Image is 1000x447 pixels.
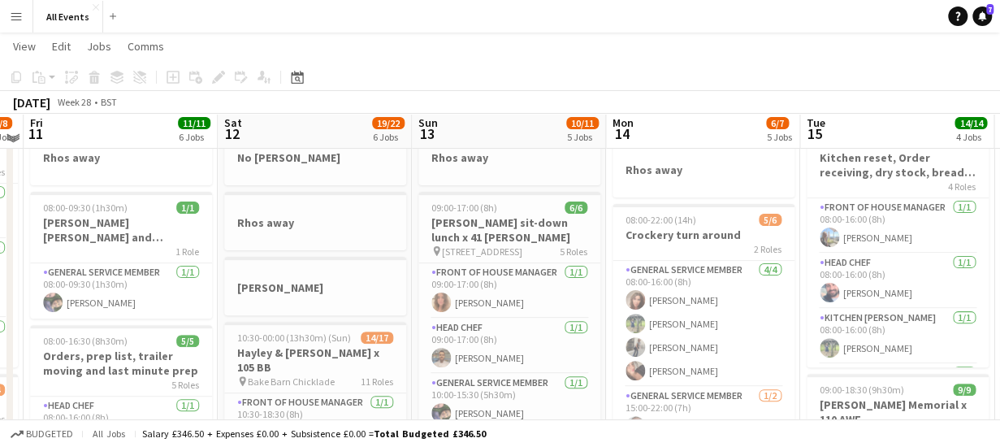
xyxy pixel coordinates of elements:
[26,428,73,440] span: Budgeted
[176,335,199,347] span: 5/5
[248,375,335,388] span: Bake Barn Chicklade
[955,117,987,129] span: 14/14
[224,127,406,185] app-job-card: No [PERSON_NAME]
[374,427,486,440] span: Total Budgeted £346.50
[613,139,794,197] app-job-card: Rhos away
[13,94,50,111] div: [DATE]
[442,245,522,258] span: [STREET_ADDRESS]
[807,309,989,364] app-card-role: Kitchen [PERSON_NAME]1/108:00-16:00 (8h)[PERSON_NAME]
[121,36,171,57] a: Comms
[767,131,792,143] div: 5 Jobs
[972,7,992,26] a: 7
[807,364,989,443] app-card-role: Second Chef2/2
[224,280,406,295] h3: [PERSON_NAME]
[89,427,128,440] span: All jobs
[613,261,794,387] app-card-role: General service member4/408:00-16:00 (8h)[PERSON_NAME][PERSON_NAME][PERSON_NAME][PERSON_NAME]
[418,192,600,432] app-job-card: 09:00-17:00 (8h)6/6[PERSON_NAME] sit-down lunch x 41 [PERSON_NAME] [STREET_ADDRESS]5 RolesFront o...
[13,39,36,54] span: View
[43,202,128,214] span: 08:00-09:30 (1h30m)
[418,263,600,319] app-card-role: Front of House Manager1/109:00-17:00 (8h)[PERSON_NAME]
[30,349,212,378] h3: Orders, prep list, trailer moving and last minute prep
[759,214,781,226] span: 5/6
[416,124,438,143] span: 13
[418,150,600,165] h3: Rhos away
[179,131,210,143] div: 6 Jobs
[142,427,486,440] div: Salary £346.50 + Expenses £0.00 + Subsistence £0.00 =
[953,384,976,396] span: 9/9
[613,115,634,130] span: Mon
[373,131,404,143] div: 6 Jobs
[613,163,794,177] h3: Rhos away
[418,319,600,374] app-card-role: Head Chef1/109:00-17:00 (8h)[PERSON_NAME]
[418,374,600,429] app-card-role: General service member1/110:00-15:30 (5h30m)[PERSON_NAME]
[431,202,497,214] span: 09:00-17:00 (8h)
[418,215,600,245] h3: [PERSON_NAME] sit-down lunch x 41 [PERSON_NAME]
[43,335,128,347] span: 08:00-16:30 (8h30m)
[807,150,989,180] h3: Kitchen reset, Order receiving, dry stock, bread and cake day
[565,202,587,214] span: 6/6
[613,228,794,242] h3: Crockery turn around
[807,254,989,309] app-card-role: Head Chef1/108:00-16:00 (8h)[PERSON_NAME]
[30,192,212,319] app-job-card: 08:00-09:30 (1h30m)1/1[PERSON_NAME] [PERSON_NAME] and [PERSON_NAME] tableware delivery1 RoleGener...
[807,115,825,130] span: Tue
[766,117,789,129] span: 6/7
[955,131,986,143] div: 4 Jobs
[224,115,242,130] span: Sat
[30,127,212,185] app-job-card: Rhos away
[224,257,406,315] app-job-card: [PERSON_NAME]
[418,127,600,185] app-job-card: Rhos away
[754,243,781,255] span: 2 Roles
[566,117,599,129] span: 10/11
[28,124,43,143] span: 11
[807,127,989,367] app-job-card: 08:00-16:00 (8h)5/5Kitchen reset, Order receiving, dry stock, bread and cake day4 RolesFront of H...
[610,124,634,143] span: 14
[567,131,598,143] div: 5 Jobs
[948,180,976,193] span: 4 Roles
[45,36,77,57] a: Edit
[171,379,199,391] span: 5 Roles
[30,150,212,165] h3: Rhos away
[30,215,212,245] h3: [PERSON_NAME] [PERSON_NAME] and [PERSON_NAME] tableware delivery
[222,124,242,143] span: 12
[6,36,42,57] a: View
[820,384,904,396] span: 09:00-18:30 (9h30m)
[237,332,351,344] span: 10:30-00:00 (13h30m) (Sun)
[8,425,76,443] button: Budgeted
[372,117,405,129] span: 19/22
[101,96,117,108] div: BST
[33,1,103,33] button: All Events
[560,245,587,258] span: 5 Roles
[361,375,393,388] span: 11 Roles
[418,115,438,130] span: Sun
[175,245,199,258] span: 1 Role
[30,115,43,130] span: Fri
[613,204,794,445] app-job-card: 08:00-22:00 (14h)5/6Crockery turn around2 RolesGeneral service member4/408:00-16:00 (8h)[PERSON_N...
[807,198,989,254] app-card-role: Front of House Manager1/108:00-16:00 (8h)[PERSON_NAME]
[87,39,111,54] span: Jobs
[128,39,164,54] span: Comms
[224,192,406,250] app-job-card: Rhos away
[224,150,406,165] h3: No [PERSON_NAME]
[52,39,71,54] span: Edit
[361,332,393,344] span: 14/17
[986,4,994,15] span: 7
[30,263,212,319] app-card-role: General service member1/108:00-09:30 (1h30m)[PERSON_NAME]
[626,214,696,226] span: 08:00-22:00 (14h)
[224,345,406,375] h3: Hayley & [PERSON_NAME] x 105 BB
[178,117,210,129] span: 11/11
[807,397,989,427] h3: [PERSON_NAME] Memorial x 110 AWF
[804,124,825,143] span: 15
[224,215,406,230] h3: Rhos away
[176,202,199,214] span: 1/1
[80,36,118,57] a: Jobs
